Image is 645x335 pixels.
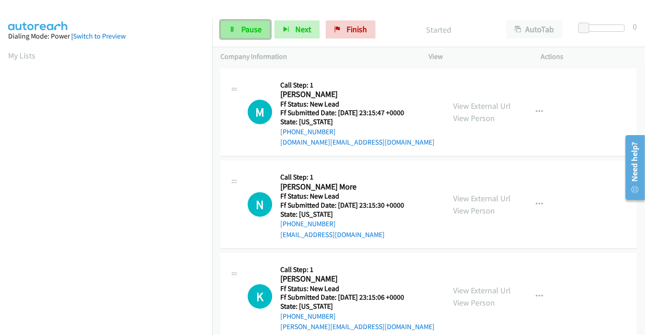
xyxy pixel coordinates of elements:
[280,192,415,201] h5: Ff Status: New Lead
[453,193,511,204] a: View External Url
[295,24,311,34] span: Next
[453,101,511,111] a: View External Url
[280,89,415,100] h2: [PERSON_NAME]
[8,50,35,61] a: My Lists
[220,51,412,62] p: Company Information
[8,31,204,42] div: Dialing Mode: Power |
[541,51,637,62] p: Actions
[280,284,435,293] h5: Ff Status: New Lead
[280,210,415,219] h5: State: [US_STATE]
[280,265,435,274] h5: Call Step: 1
[453,297,495,308] a: View Person
[280,182,415,192] h2: [PERSON_NAME] More
[280,100,435,109] h5: Ff Status: New Lead
[280,219,336,228] a: [PHONE_NUMBER]
[248,284,272,309] h1: K
[280,117,435,126] h5: State: [US_STATE]
[280,201,415,210] h5: Ff Submitted Date: [DATE] 23:15:30 +0000
[280,108,435,117] h5: Ff Submitted Date: [DATE] 23:15:47 +0000
[280,293,435,302] h5: Ff Submitted Date: [DATE] 23:15:06 +0000
[280,173,415,182] h5: Call Step: 1
[248,100,272,124] h1: M
[453,113,495,123] a: View Person
[248,284,272,309] div: The call is yet to be attempted
[274,20,320,39] button: Next
[429,51,525,62] p: View
[280,138,435,146] a: [DOMAIN_NAME][EMAIL_ADDRESS][DOMAIN_NAME]
[388,24,490,36] p: Started
[220,20,270,39] a: Pause
[280,81,435,90] h5: Call Step: 1
[633,20,637,33] div: 0
[347,24,367,34] span: Finish
[73,32,126,40] a: Switch to Preview
[280,274,415,284] h2: [PERSON_NAME]
[248,192,272,217] h1: N
[280,302,435,311] h5: State: [US_STATE]
[280,312,336,320] a: [PHONE_NUMBER]
[326,20,376,39] a: Finish
[248,192,272,217] div: The call is yet to be attempted
[248,100,272,124] div: The call is yet to be attempted
[583,24,625,32] div: Delay between calls (in seconds)
[619,131,645,204] iframe: Resource Center
[280,230,385,239] a: [EMAIL_ADDRESS][DOMAIN_NAME]
[506,20,562,39] button: AutoTab
[280,127,336,136] a: [PHONE_NUMBER]
[453,205,495,216] a: View Person
[280,322,435,331] a: [PERSON_NAME][EMAIL_ADDRESS][DOMAIN_NAME]
[453,285,511,296] a: View External Url
[241,24,262,34] span: Pause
